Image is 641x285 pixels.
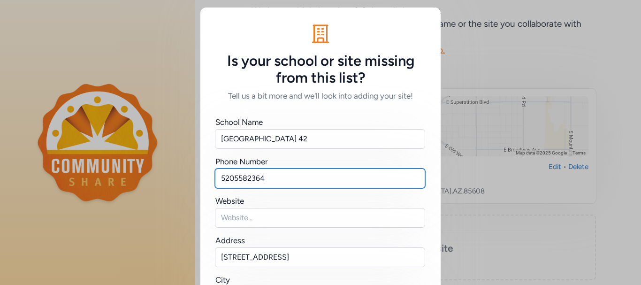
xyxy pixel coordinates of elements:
div: School Name [215,116,263,128]
input: Website... [215,208,425,228]
input: Address... [215,247,425,267]
div: Address [215,235,245,246]
div: Phone Number [215,156,268,167]
h5: Is your school or site missing from this list? [215,53,426,86]
div: Website [215,195,244,207]
input: Phone Number... [215,169,425,188]
h6: Tell us a bit more and we'll look into adding your site! [215,90,426,101]
input: Name... [215,129,425,149]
